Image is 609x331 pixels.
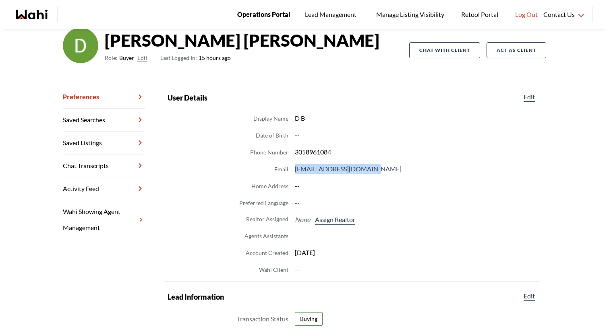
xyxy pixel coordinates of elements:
span: Role: [105,53,118,63]
a: Chat Transcripts [63,154,145,177]
button: Assign Realtor [313,214,357,225]
dd: [EMAIL_ADDRESS][DOMAIN_NAME] [295,164,536,174]
button: Edit [522,291,536,301]
span: Buying [300,314,317,324]
dd: [DATE] [295,247,536,258]
a: Preferences [63,86,145,109]
dd: -- [295,130,536,140]
dd: 3058961084 [295,147,536,157]
dd: -- [295,264,536,275]
button: Act as Client [487,42,546,58]
dt: Wahi Client [259,265,288,275]
span: Log Out [515,9,538,20]
dt: Realtor Assigned [246,214,288,225]
button: Edit [522,92,536,102]
dt: Date of Birth [256,131,288,140]
a: Saved Listings [63,132,145,154]
strong: [PERSON_NAME] [PERSON_NAME] [105,28,379,52]
dd: D B [295,113,536,123]
dt: Home Address [251,181,288,191]
a: Activity Feed [63,177,145,200]
span: Retool Portal [461,9,501,20]
button: Edit [137,53,147,63]
a: Wahi Showing Agent Management [63,200,145,239]
span: Lead Management [305,9,359,20]
dt: Email [274,164,288,174]
span: Last Logged In: [160,54,197,61]
span: Operations Portal [237,9,290,20]
span: None [295,214,310,225]
dt: Phone Number [250,148,288,157]
h2: User Details [168,92,207,103]
dt: Display Name [253,114,288,123]
span: Buyer [119,53,134,63]
dt: Account Created [246,248,288,258]
a: Saved Searches [63,109,145,132]
img: ACg8ocJRRx0dfwR6l12StSsa4jpT0hlhpahCZlHPoJca34Id2gge=s96-c [63,28,98,63]
h2: Lead Information [168,291,224,302]
span: 15 hours ago [160,53,231,63]
dd: -- [295,181,536,191]
dt: Preferred Language [239,198,288,208]
dt: Agents Assistants [244,231,288,241]
button: Chat with client [409,42,480,58]
dt: Transaction Status [237,314,288,324]
span: Manage Listing Visibility [374,9,447,20]
a: Wahi homepage [16,10,48,19]
dd: -- [295,197,536,208]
